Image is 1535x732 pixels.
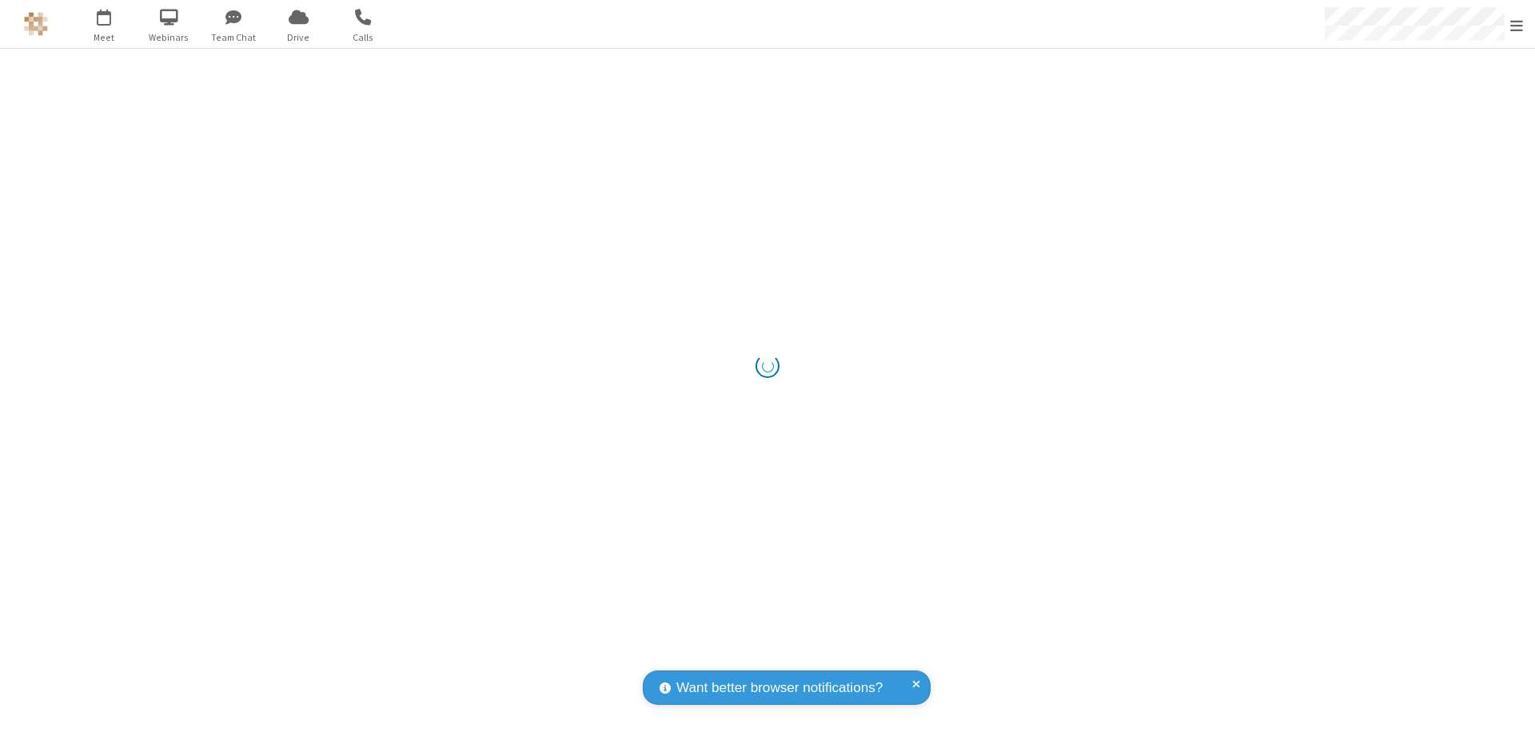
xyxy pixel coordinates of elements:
[139,30,199,45] span: Webinars
[74,30,134,45] span: Meet
[204,30,264,45] span: Team Chat
[333,30,393,45] span: Calls
[676,678,883,698] span: Want better browser notifications?
[24,12,48,36] img: QA Selenium DO NOT DELETE OR CHANGE
[269,30,329,45] span: Drive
